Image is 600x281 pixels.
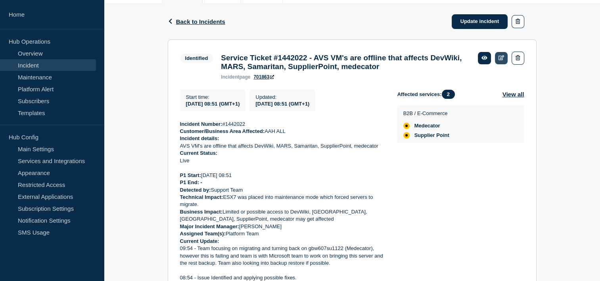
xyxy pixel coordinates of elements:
p: AAH ALL [180,128,385,135]
strong: Current Update: [180,238,219,244]
strong: Major Incident Manager: [180,223,240,229]
a: Update incident [452,14,508,29]
p: #1442022 [180,121,385,128]
strong: Technical Impact: [180,194,223,200]
p: Platform Team [180,230,385,237]
strong: Incident Number: [180,121,222,127]
button: Back to Incidents [168,18,225,25]
strong: Incident details: [180,135,219,141]
button: View all [502,90,524,99]
p: [DATE] 08:51 [180,172,385,179]
div: affected [403,123,410,129]
span: 2 [442,90,455,99]
span: Back to Incidents [176,18,225,25]
p: Updated : [255,94,309,100]
span: [DATE] 08:51 (GMT+1) [186,101,240,107]
span: incident [221,74,239,80]
strong: Business Impact: [180,209,223,215]
h3: Service Ticket #1442022 - AVS VM's are offline that affects DevWiki, MARS, Samaritan, SupplierPoi... [221,54,470,71]
p: ESX7 was placed into maintenance mode which forced servers to migrate. [180,194,385,208]
p: Limited or possible access to DevWiki, [GEOGRAPHIC_DATA], [GEOGRAPHIC_DATA], SupplierPoint, medec... [180,208,385,223]
p: Live [180,157,385,164]
div: affected [403,132,410,139]
span: Affected services: [397,90,459,99]
strong: Customer/Business Area Affected: [180,128,265,134]
p: Support Team [180,187,385,194]
a: 701863 [253,74,274,80]
span: Identified [180,54,213,63]
strong: Detected by: [180,187,211,193]
p: B2B / E-Commerce [403,110,449,116]
span: Medecator [414,123,440,129]
p: Start time : [186,94,240,100]
p: page [221,74,250,80]
p: [PERSON_NAME] [180,223,385,230]
p: 09:54 - Team focusing on migrating and turning back on gbw607su1122 (Medecator), however this is ... [180,245,385,267]
div: [DATE] 08:51 (GMT+1) [255,100,309,107]
strong: P1 End: - [180,179,202,185]
strong: Current Status: [180,150,218,156]
strong: P1 Start: [180,172,201,178]
p: AVS VM's are offline that affects DevWiki, MARS, Samaritan, SupplierPoint, medecator [180,142,385,150]
strong: Assigned Team(s): [180,231,226,237]
span: Supplier Point [414,132,449,139]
